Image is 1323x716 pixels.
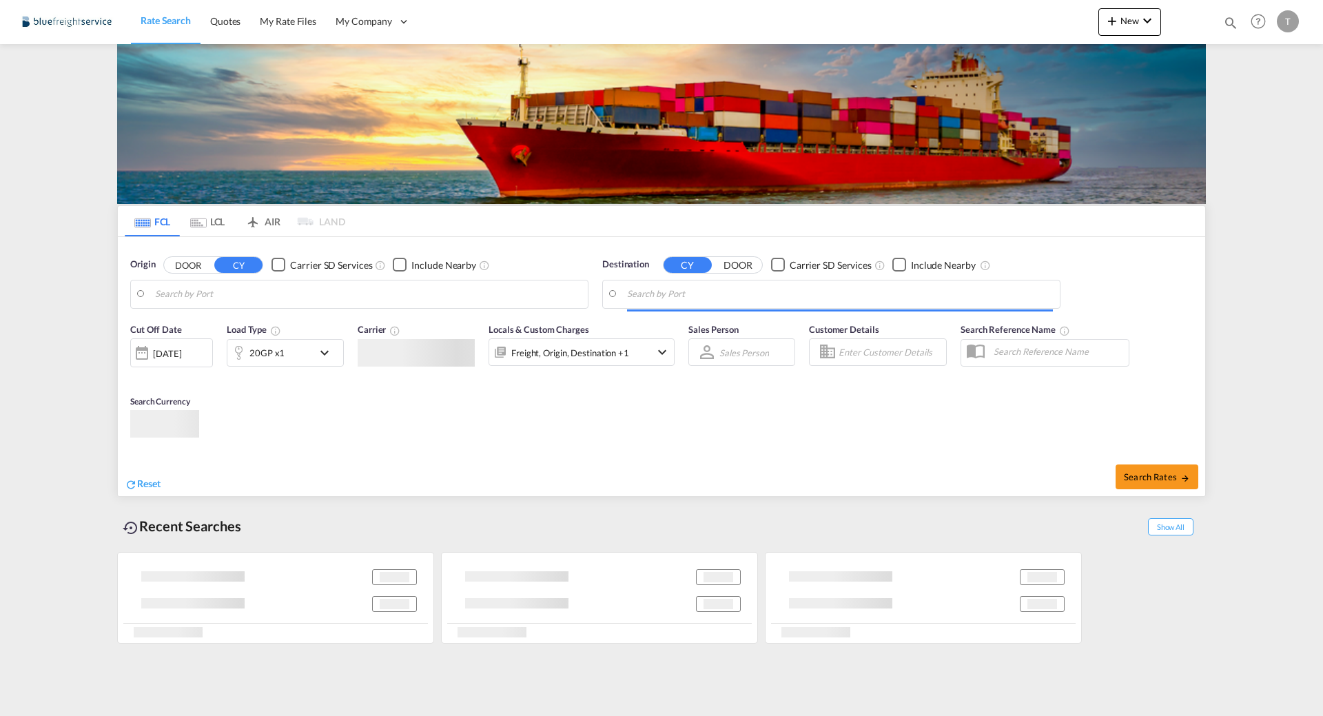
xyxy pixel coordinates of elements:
button: DOOR [714,257,762,273]
md-icon: icon-plus 400-fg [1104,12,1120,29]
span: Cut Off Date [130,324,182,335]
span: Reset [137,478,161,489]
md-icon: icon-chevron-down [316,345,340,361]
div: Recent Searches [117,511,247,542]
img: 9097ab40c0d911ee81d80fb7ec8da167.JPG [21,6,114,37]
md-icon: icon-arrow-right [1180,473,1190,483]
span: Origin [130,258,155,272]
input: Search by Port [155,284,581,305]
span: My Company [336,14,392,28]
div: icon-refreshReset [125,477,161,492]
md-tab-item: LCL [180,206,235,236]
md-icon: Your search will be saved by the below given name [1059,325,1070,336]
md-checkbox: Checkbox No Ink [892,258,976,272]
div: Carrier SD Services [790,258,872,272]
button: Search Ratesicon-arrow-right [1116,464,1198,489]
span: Search Rates [1124,471,1190,482]
md-tab-item: FCL [125,206,180,236]
span: Sales Person [688,324,739,335]
span: Rate Search [141,14,191,26]
button: icon-plus 400-fgNewicon-chevron-down [1098,8,1161,36]
md-pagination-wrapper: Use the left and right arrow keys to navigate between tabs [125,206,345,236]
md-datepicker: Select [130,366,141,385]
div: [DATE] [153,347,181,360]
md-checkbox: Checkbox No Ink [393,258,476,272]
md-select: Sales Person [718,342,770,362]
md-tab-item: AIR [235,206,290,236]
div: [DATE] [130,338,213,367]
div: Help [1247,10,1277,34]
md-icon: Unchecked: Search for CY (Container Yard) services for all selected carriers.Checked : Search for... [874,260,885,271]
span: Destination [602,258,649,272]
md-icon: icon-refresh [125,478,137,491]
div: Carrier SD Services [290,258,372,272]
md-icon: The selected Trucker/Carrierwill be displayed in the rate results If the rates are from another f... [389,325,400,336]
div: Freight Origin Destination Factory Stuffingicon-chevron-down [489,338,675,366]
span: Locals & Custom Charges [489,324,589,335]
span: Load Type [227,324,281,335]
div: icon-magnify [1223,15,1238,36]
div: 20GP x1icon-chevron-down [227,339,344,367]
span: My Rate Files [260,15,316,27]
md-icon: icon-airplane [245,214,261,224]
md-icon: icon-magnify [1223,15,1238,30]
md-icon: icon-information-outline [270,325,281,336]
img: LCL+%26+FCL+BACKGROUND.png [117,44,1206,204]
input: Enter Customer Details [839,342,942,362]
md-icon: icon-backup-restore [123,520,139,536]
button: DOOR [164,257,212,273]
div: Origin DOOR CY Checkbox No InkUnchecked: Search for CY (Container Yard) services for all selected... [118,237,1205,496]
div: Include Nearby [411,258,476,272]
div: 20GP x1 [249,343,285,362]
span: Quotes [210,15,240,27]
button: CY [664,257,712,273]
div: T [1277,10,1299,32]
div: Freight Origin Destination Factory Stuffing [511,343,629,362]
md-checkbox: Checkbox No Ink [271,258,372,272]
span: Search Currency [130,396,190,407]
button: CY [214,257,263,273]
div: Include Nearby [911,258,976,272]
md-icon: Unchecked: Search for CY (Container Yard) services for all selected carriers.Checked : Search for... [375,260,386,271]
span: Customer Details [809,324,879,335]
input: Search by Port [627,284,1053,305]
span: Show All [1148,518,1193,535]
md-icon: icon-chevron-down [654,344,670,360]
input: Search Reference Name [987,341,1129,362]
span: Carrier [358,324,400,335]
md-checkbox: Checkbox No Ink [771,258,872,272]
md-icon: icon-chevron-down [1139,12,1156,29]
md-icon: Unchecked: Ignores neighbouring ports when fetching rates.Checked : Includes neighbouring ports w... [479,260,490,271]
span: Search Reference Name [961,324,1070,335]
md-icon: Unchecked: Ignores neighbouring ports when fetching rates.Checked : Includes neighbouring ports w... [980,260,991,271]
span: Help [1247,10,1270,33]
span: New [1104,15,1156,26]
